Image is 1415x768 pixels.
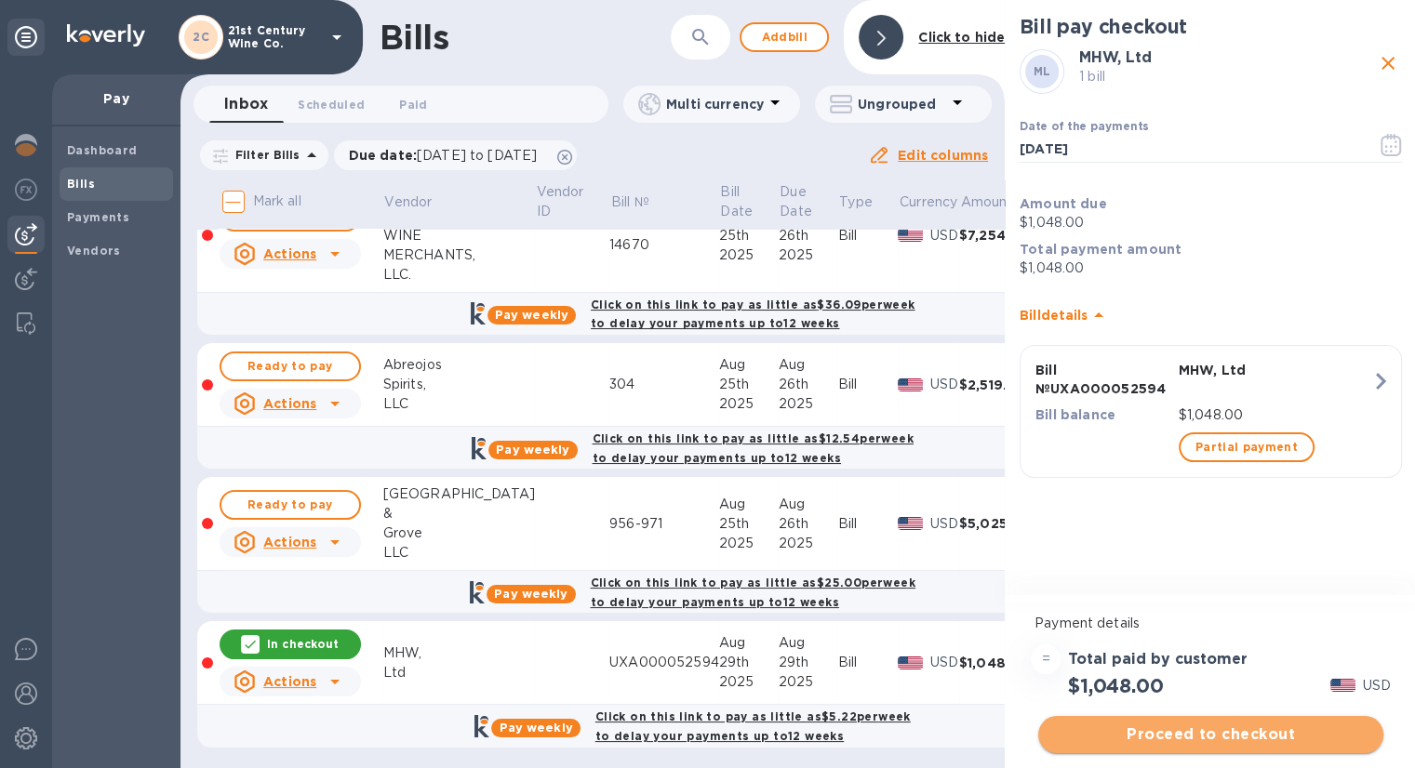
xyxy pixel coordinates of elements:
[383,543,535,563] div: LLC
[263,674,316,689] u: Actions
[837,514,898,534] div: Bill
[959,376,1038,394] div: $2,519.40
[930,375,959,394] p: USD
[900,192,957,212] p: Currency
[537,182,608,221] span: Vendor ID
[263,396,316,411] u: Actions
[959,226,1038,245] div: $7,254.00
[383,504,535,523] div: &
[740,22,829,52] button: Addbill
[779,245,838,265] div: 2025
[837,226,898,245] div: Bill
[959,654,1038,672] div: $1,048.00
[839,192,897,212] span: Type
[1068,651,1248,669] h3: Total paid by customer
[494,587,567,601] b: Pay weekly
[779,672,838,692] div: 2025
[1179,405,1371,425] p: $1,048.00
[719,495,779,514] div: Aug
[399,95,427,114] span: Paid
[720,182,753,221] p: Bill Date
[1035,614,1387,633] p: Payment details
[1179,432,1315,462] button: Partial payment
[383,375,535,394] div: Spirits,
[1179,361,1371,379] p: MHW, Ltd
[1363,676,1391,695] p: USD
[1020,345,1402,478] button: Bill №UXA000052594MHW, LtdBill balance$1,048.00Partial payment
[1330,679,1355,692] img: USD
[779,495,838,514] div: Aug
[67,24,145,46] img: Logo
[779,375,838,394] div: 26th
[858,95,946,113] p: Ungrouped
[918,30,1005,45] b: Click to hide
[1020,308,1088,323] b: Bill details
[961,192,1013,212] p: Amount
[591,576,915,609] b: Click on this link to pay as little as $25.00 per week to delay your payments up to 12 weeks
[930,653,959,672] p: USD
[383,394,535,414] div: LLC
[298,95,365,114] span: Scheduled
[236,355,344,377] span: Ready to pay
[609,375,719,394] div: 304
[1020,258,1402,278] p: $1,048.00
[609,653,719,672] div: UXA000052594
[253,192,301,211] p: Mark all
[591,298,914,331] b: Click on this link to pay as little as $36.09 per week to delay your payments up to 12 weeks
[719,226,779,245] div: 25th
[67,143,138,157] b: Dashboard
[263,246,316,261] u: Actions
[898,656,923,669] img: USD
[779,226,838,245] div: 26th
[67,177,95,191] b: Bills
[67,210,129,224] b: Payments
[1020,242,1181,257] b: Total payment amount
[779,514,838,534] div: 26th
[67,89,166,108] p: Pay
[779,394,838,414] div: 2025
[383,484,535,504] div: [GEOGRAPHIC_DATA]
[1020,122,1148,133] label: Date of the payments
[383,265,535,285] div: LLC.
[779,355,838,375] div: Aug
[380,18,448,57] h1: Bills
[720,182,777,221] span: Bill Date
[383,643,535,663] div: MHW,
[267,636,339,652] p: In checkout
[666,95,764,113] p: Multi currency
[779,653,838,672] div: 29th
[609,216,719,255] div: 14714-14688-14670
[1020,196,1107,211] b: Amount due
[779,633,838,653] div: Aug
[609,514,719,534] div: 956-971
[898,229,923,242] img: USD
[417,148,537,163] span: [DATE] to [DATE]
[719,394,779,414] div: 2025
[220,490,361,520] button: Ready to pay
[383,226,535,245] div: WINE
[719,653,779,672] div: 29th
[383,523,535,543] div: Grove
[334,140,578,170] div: Due date:[DATE] to [DATE]
[1035,361,1171,398] p: Bill № UXA000052594
[495,308,568,322] b: Pay weekly
[1038,716,1383,753] button: Proceed to checkout
[611,192,649,212] p: Bill №
[236,494,344,516] span: Ready to pay
[384,192,432,212] p: Vendor
[1020,285,1402,345] div: Billdetails
[593,431,914,465] b: Click on this link to pay as little as $12.54 per week to delay your payments up to 12 weeks
[719,633,779,653] div: Aug
[349,146,547,165] p: Due date :
[228,24,321,50] p: 21st Century Wine Co.
[228,147,300,163] p: Filter Bills
[220,351,361,381] button: Ready to pay
[930,514,959,534] p: USD
[719,245,779,265] div: 2025
[193,30,209,44] b: 2C
[780,182,836,221] span: Due Date
[384,192,456,212] span: Vendor
[1020,15,1402,38] h2: Bill pay checkout
[1031,644,1061,674] div: =
[837,375,898,394] div: Bill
